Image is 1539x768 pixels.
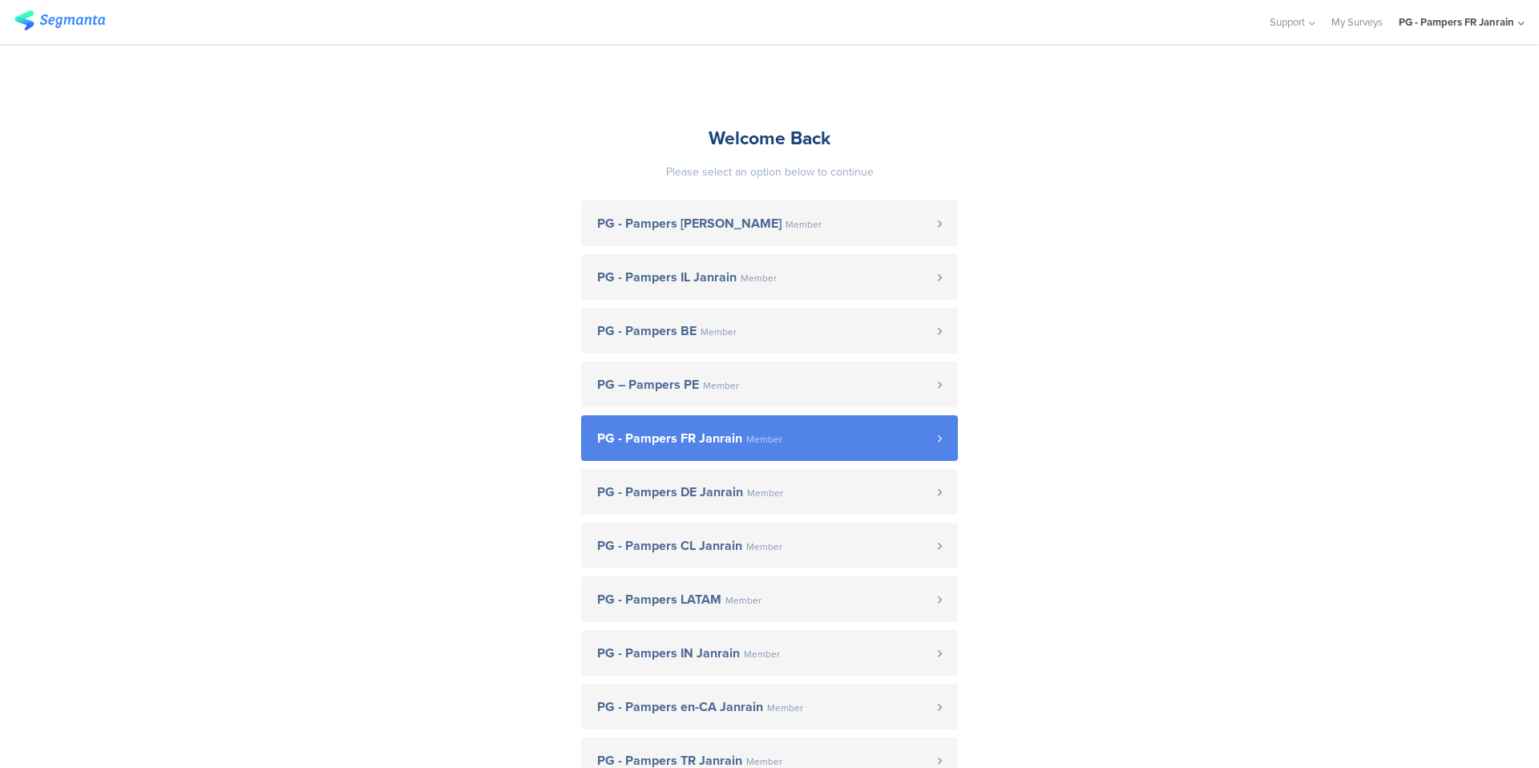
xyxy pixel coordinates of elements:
a: PG - Pampers CL Janrain Member [581,523,958,568]
span: PG - Pampers CL Janrain [597,540,742,552]
img: segmanta logo [14,10,105,30]
span: PG - Pampers DE Janrain [597,486,743,499]
a: PG - Pampers IN Janrain Member [581,630,958,676]
span: PG - Pampers [PERSON_NAME] [597,217,782,230]
span: Member [786,220,822,229]
span: PG - Pampers FR Janrain [597,432,742,445]
span: PG - Pampers TR Janrain [597,754,742,767]
a: PG - Pampers en-CA Janrain Member [581,684,958,730]
a: PG - Pampers LATAM Member [581,576,958,622]
span: Member [741,273,777,283]
span: Member [703,381,739,390]
div: Please select an option below to continue [581,164,958,180]
span: Member [747,488,783,498]
span: Member [746,757,782,766]
a: PG - Pampers DE Janrain Member [581,469,958,515]
a: PG – Pampers PE Member [581,362,958,407]
a: PG - Pampers IL Janrain Member [581,254,958,300]
span: PG - Pampers LATAM [597,593,721,606]
div: Welcome Back [581,124,958,152]
span: PG - Pampers IN Janrain [597,647,740,660]
span: PG - Pampers IL Janrain [597,271,737,284]
a: PG - Pampers BE Member [581,308,958,354]
span: Member [767,703,803,713]
span: Support [1270,14,1305,30]
div: PG - Pampers FR Janrain [1399,14,1514,30]
span: Member [744,649,780,659]
span: PG - Pampers en-CA Janrain [597,701,763,713]
a: PG - Pampers [PERSON_NAME] Member [581,200,958,246]
span: Member [746,435,782,444]
span: Member [746,542,782,552]
span: PG - Pampers BE [597,325,697,338]
span: Member [701,327,737,337]
span: Member [725,596,761,605]
span: PG – Pampers PE [597,378,699,391]
a: PG - Pampers FR Janrain Member [581,415,958,461]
